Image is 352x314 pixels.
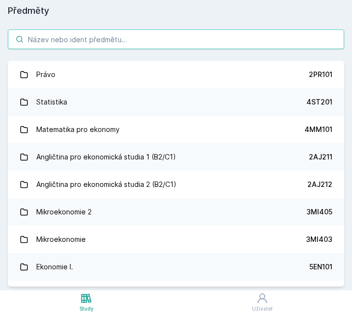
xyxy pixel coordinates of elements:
div: 4MM101 [304,125,332,134]
div: 2PR101 [309,70,332,79]
h1: Předměty [8,4,344,18]
div: Angličtina pro ekonomická studia 2 (B2/C1) [36,175,176,194]
a: Angličtina pro ekonomická studia 2 (B2/C1) 2AJ212 [8,171,344,198]
a: Ekonomie I. 5EN101 [8,253,344,281]
div: Business English pro středně pokročilé 1 (B1) [36,285,183,304]
div: Mikroekonomie 2 [36,202,92,222]
a: Mikroekonomie 2 3MI405 [8,198,344,226]
div: Angličtina pro ekonomická studia 1 (B2/C1) [36,147,176,167]
div: Uživatel [252,305,273,313]
div: 2AJ211 [309,152,332,162]
a: Mikroekonomie 3MI403 [8,226,344,253]
div: Ekonomie I. [36,257,73,277]
a: Statistika 4ST201 [8,88,344,116]
div: 2AJ212 [307,180,332,189]
a: Matematika pro ekonomy 4MM101 [8,116,344,143]
div: Study [79,305,94,313]
div: 4ST201 [306,97,332,107]
a: Business English pro středně pokročilé 1 (B1) 2AJ111 [8,281,344,308]
div: 3MI405 [306,207,332,217]
a: Angličtina pro ekonomická studia 1 (B2/C1) 2AJ211 [8,143,344,171]
div: Statistika [36,92,67,112]
div: 5EN101 [309,262,332,272]
div: Matematika pro ekonomy [36,120,120,139]
div: 3MI403 [306,235,332,244]
input: Název nebo ident předmětu… [8,29,344,49]
a: Právo 2PR101 [8,61,344,88]
div: Mikroekonomie [36,230,86,249]
div: Právo [36,65,55,84]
